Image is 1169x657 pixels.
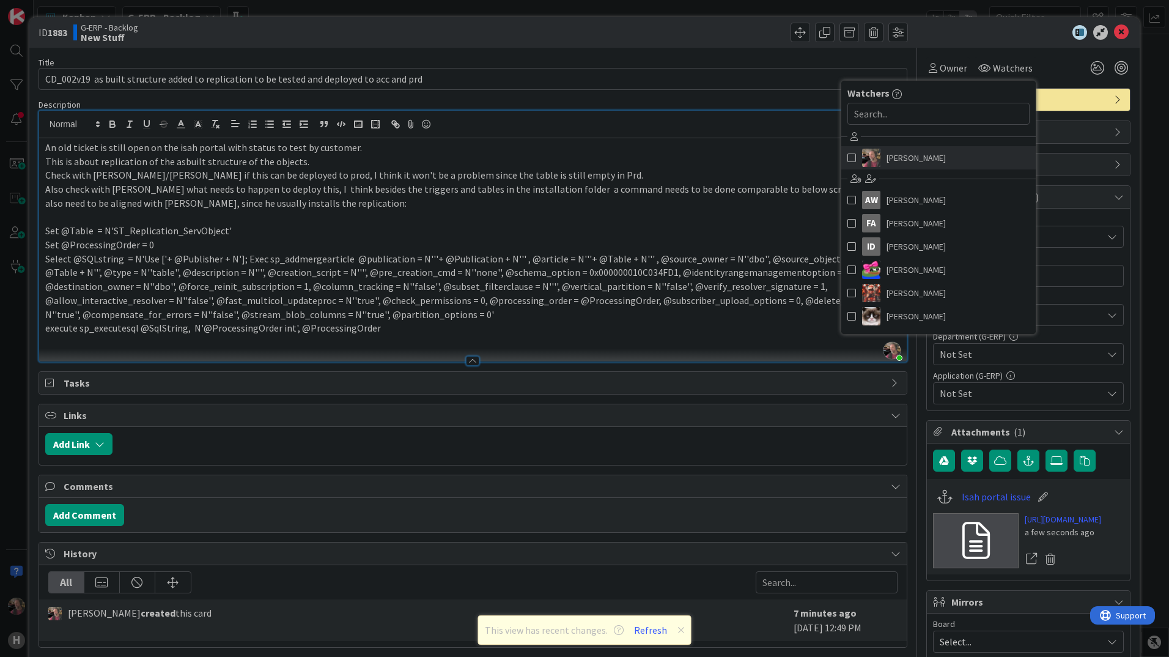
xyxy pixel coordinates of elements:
div: AW [862,191,880,209]
input: type card name here... [39,68,907,90]
span: Not Set [940,386,1102,401]
span: [PERSON_NAME] [887,214,946,232]
a: Kv[PERSON_NAME] [841,305,1036,328]
div: FA [862,214,880,232]
p: Set @ProcessingOrder = 0 [45,238,901,252]
button: Add Link [45,433,112,455]
div: ID [862,237,880,256]
p: Also check with [PERSON_NAME] what needs to happen to deploy this, I think besides the triggers a... [45,182,901,210]
button: Add Comment [45,504,124,526]
span: Description [39,99,81,110]
img: Kv [862,307,880,325]
div: [DATE] 12:49 PM [794,606,898,635]
p: Set @Table = N'ST_Replication_ServObject' [45,224,901,238]
span: Attachments [951,425,1108,439]
span: Watchers [847,86,890,100]
b: created [141,607,175,619]
span: Comments [64,479,885,494]
div: Department (G-ERP) [933,332,1124,341]
span: [PERSON_NAME] [887,261,946,279]
span: ID [39,25,67,40]
input: Search... [847,103,1030,125]
b: 1883 [48,26,67,39]
a: [URL][DOMAIN_NAME] [1025,513,1101,526]
a: Isah portal issue [962,489,1031,504]
b: 7 minutes ago [794,607,857,619]
span: Board [933,620,955,628]
span: [PERSON_NAME] [887,191,946,209]
a: BF[PERSON_NAME] [841,146,1036,169]
img: mUQgmzPMbl307rknRjqrXhhrfDoDWjCu.png [883,342,901,359]
p: Select @SQLstring = N'Use ['+ @Publisher + N']; Exec sp_addmergearticle @publication = N'''+ @Pub... [45,252,901,322]
img: BF [48,607,62,620]
b: New Stuff [81,32,138,42]
span: [PERSON_NAME] [887,237,946,256]
span: Not Set [940,347,1102,362]
a: ID[PERSON_NAME] [841,235,1036,258]
span: Links [64,408,885,423]
button: Refresh [630,622,671,638]
a: JK[PERSON_NAME] [841,281,1036,305]
span: G-ERP - Backlog [81,23,138,32]
p: An old ticket is still open on the isah portal with status to test by customer. [45,141,901,155]
img: JK [862,284,880,302]
span: History [64,546,885,561]
span: [PERSON_NAME] this card [68,606,212,620]
a: FA[PERSON_NAME] [841,212,1036,235]
img: BF [862,149,880,167]
span: Tasks [64,376,885,390]
span: Mirrors [951,595,1108,609]
img: JK [862,261,880,279]
span: [PERSON_NAME] [887,307,946,325]
p: Check with [PERSON_NAME]/[PERSON_NAME] if this can be deployed to prod, I think it won't be a pro... [45,168,901,182]
span: This view has recent changes. [485,623,624,637]
span: Watchers [993,61,1033,75]
p: execute sp_executesql @SqlString, N'@ProcessingOrder int', @ProcessingOrder [45,321,901,335]
span: ( 1 ) [1014,426,1025,438]
span: [PERSON_NAME] [887,149,946,167]
div: Application (G-ERP) [933,371,1124,380]
a: Open [1025,551,1038,567]
p: This is about replication of the asbuilt structure of the objects. [45,155,901,169]
div: a few seconds ago [1025,526,1101,539]
a: JK[PERSON_NAME] [841,258,1036,281]
label: Title [39,57,54,68]
span: Support [26,2,56,17]
a: LC[PERSON_NAME] [841,328,1036,351]
input: Search... [756,571,898,593]
span: [PERSON_NAME] [887,284,946,302]
span: Owner [940,61,967,75]
div: All [49,572,84,593]
span: Select... [940,633,1096,650]
a: AW[PERSON_NAME] [841,188,1036,212]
